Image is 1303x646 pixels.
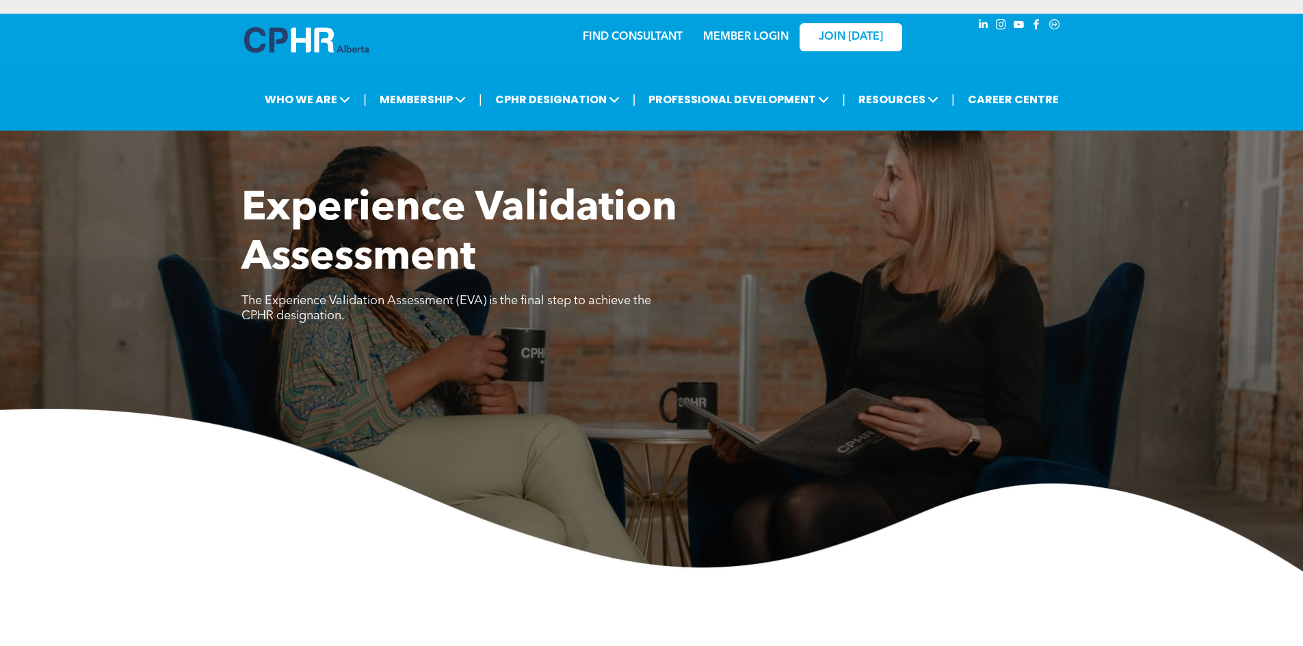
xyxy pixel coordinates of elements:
[819,31,883,44] span: JOIN [DATE]
[479,85,482,113] li: |
[964,87,1063,112] a: CAREER CENTRE
[703,31,789,42] a: MEMBER LOGIN
[261,87,354,112] span: WHO WE ARE
[951,85,955,113] li: |
[491,87,624,112] span: CPHR DESIGNATION
[241,295,651,322] span: The Experience Validation Assessment (EVA) is the final step to achieve the CPHR designation.
[1029,17,1044,36] a: facebook
[994,17,1009,36] a: instagram
[644,87,833,112] span: PROFESSIONAL DEVELOPMENT
[633,85,636,113] li: |
[800,23,902,51] a: JOIN [DATE]
[241,189,677,279] span: Experience Validation Assessment
[1012,17,1027,36] a: youtube
[842,85,845,113] li: |
[244,27,369,53] img: A blue and white logo for cp alberta
[854,87,943,112] span: RESOURCES
[363,85,367,113] li: |
[376,87,470,112] span: MEMBERSHIP
[1047,17,1062,36] a: Social network
[583,31,683,42] a: FIND CONSULTANT
[976,17,991,36] a: linkedin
